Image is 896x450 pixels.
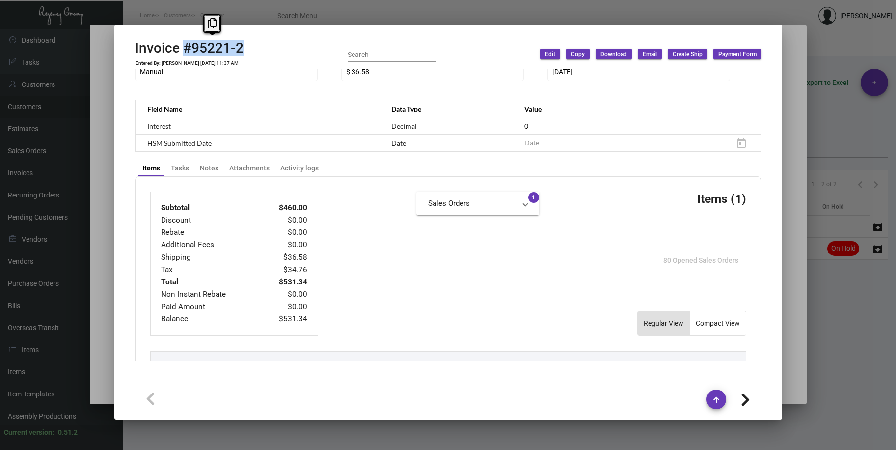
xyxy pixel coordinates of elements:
[161,202,262,214] td: Subtotal
[161,239,262,251] td: Additional Fees
[596,49,632,59] button: Download
[161,301,262,313] td: Paid Amount
[58,427,78,438] div: 0.51.2
[638,49,662,59] button: Email
[262,202,308,214] td: $460.00
[262,301,308,313] td: $0.00
[515,100,761,117] th: Value
[229,163,270,173] div: Attachments
[566,49,590,59] button: Copy
[142,163,160,173] div: Items
[262,239,308,251] td: $0.00
[391,139,406,147] span: Date
[161,264,262,276] td: Tax
[391,122,417,130] span: Decimal
[140,68,163,76] span: Manual
[161,60,239,66] td: [PERSON_NAME] [DATE] 11:37 AM
[638,311,689,335] button: Regular View
[161,313,262,325] td: Balance
[262,214,308,226] td: $0.00
[262,252,308,264] td: $36.58
[381,100,515,117] th: Data Type
[697,192,746,206] h3: Items (1)
[262,226,308,239] td: $0.00
[524,138,733,148] input: Date
[733,135,749,151] button: Open calendar
[718,50,757,58] span: Payment Form
[713,49,761,59] button: Payment Form
[161,276,262,288] td: Total
[135,40,244,56] h2: Invoice #95221-2
[135,60,161,66] td: Entered By:
[571,50,585,58] span: Copy
[262,313,308,325] td: $531.34
[416,192,539,215] mat-expansion-panel-header: Sales Orders
[663,256,738,264] span: 80 Opened Sales Orders
[4,427,54,438] div: Current version:
[262,264,308,276] td: $34.76
[262,288,308,301] td: $0.00
[600,50,627,58] span: Download
[668,49,707,59] button: Create Ship
[161,214,262,226] td: Discount
[208,18,217,28] i: Copy
[161,226,262,239] td: Rebate
[161,252,262,264] td: Shipping
[147,139,212,147] span: HSM Submitted Date
[280,163,319,173] div: Activity logs
[262,276,308,288] td: $531.34
[428,198,516,209] mat-panel-title: Sales Orders
[655,252,746,269] button: 80 Opened Sales Orders
[200,163,218,173] div: Notes
[673,50,703,58] span: Create Ship
[171,163,189,173] div: Tasks
[540,49,560,59] button: Edit
[545,50,555,58] span: Edit
[161,288,262,301] td: Non Instant Rebate
[690,311,746,335] button: Compact View
[643,50,657,58] span: Email
[147,122,171,130] span: Interest
[135,100,381,117] th: Field Name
